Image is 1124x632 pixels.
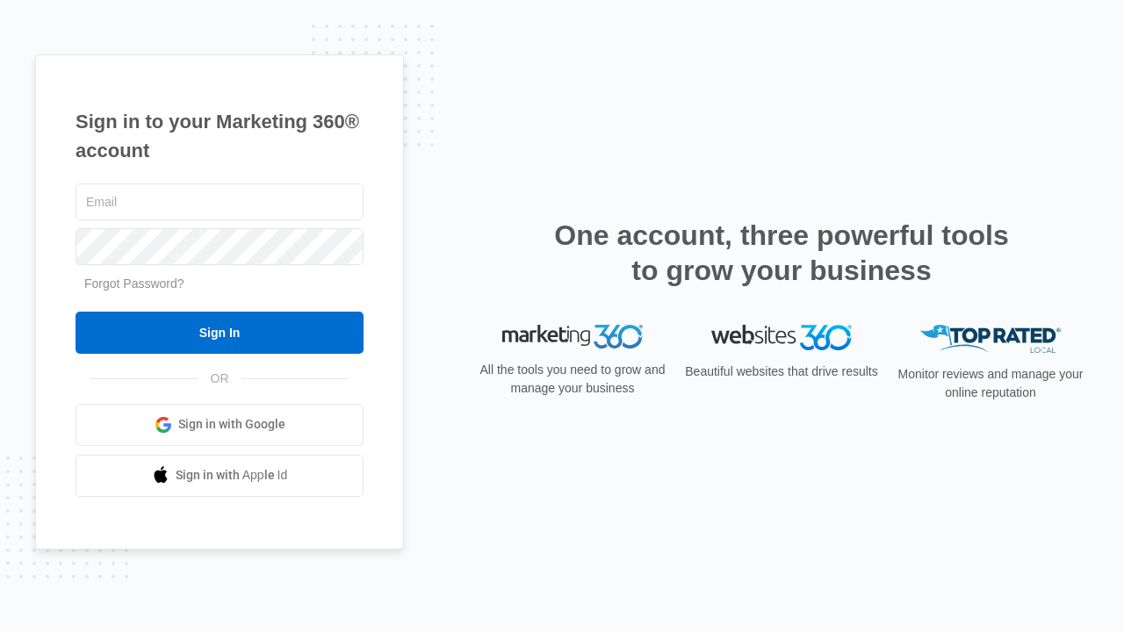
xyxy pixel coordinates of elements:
[84,276,184,291] a: Forgot Password?
[549,218,1014,288] h2: One account, three powerful tools to grow your business
[76,455,364,497] a: Sign in with Apple Id
[474,361,671,398] p: All the tools you need to grow and manage your business
[683,363,880,381] p: Beautiful websites that drive results
[76,312,364,354] input: Sign In
[711,325,852,350] img: Websites 360
[198,370,241,388] span: OR
[76,404,364,446] a: Sign in with Google
[178,415,285,434] span: Sign in with Google
[76,183,364,220] input: Email
[176,466,288,485] span: Sign in with Apple Id
[502,325,643,349] img: Marketing 360
[76,107,364,165] h1: Sign in to your Marketing 360® account
[892,365,1089,402] p: Monitor reviews and manage your online reputation
[920,325,1061,354] img: Top Rated Local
